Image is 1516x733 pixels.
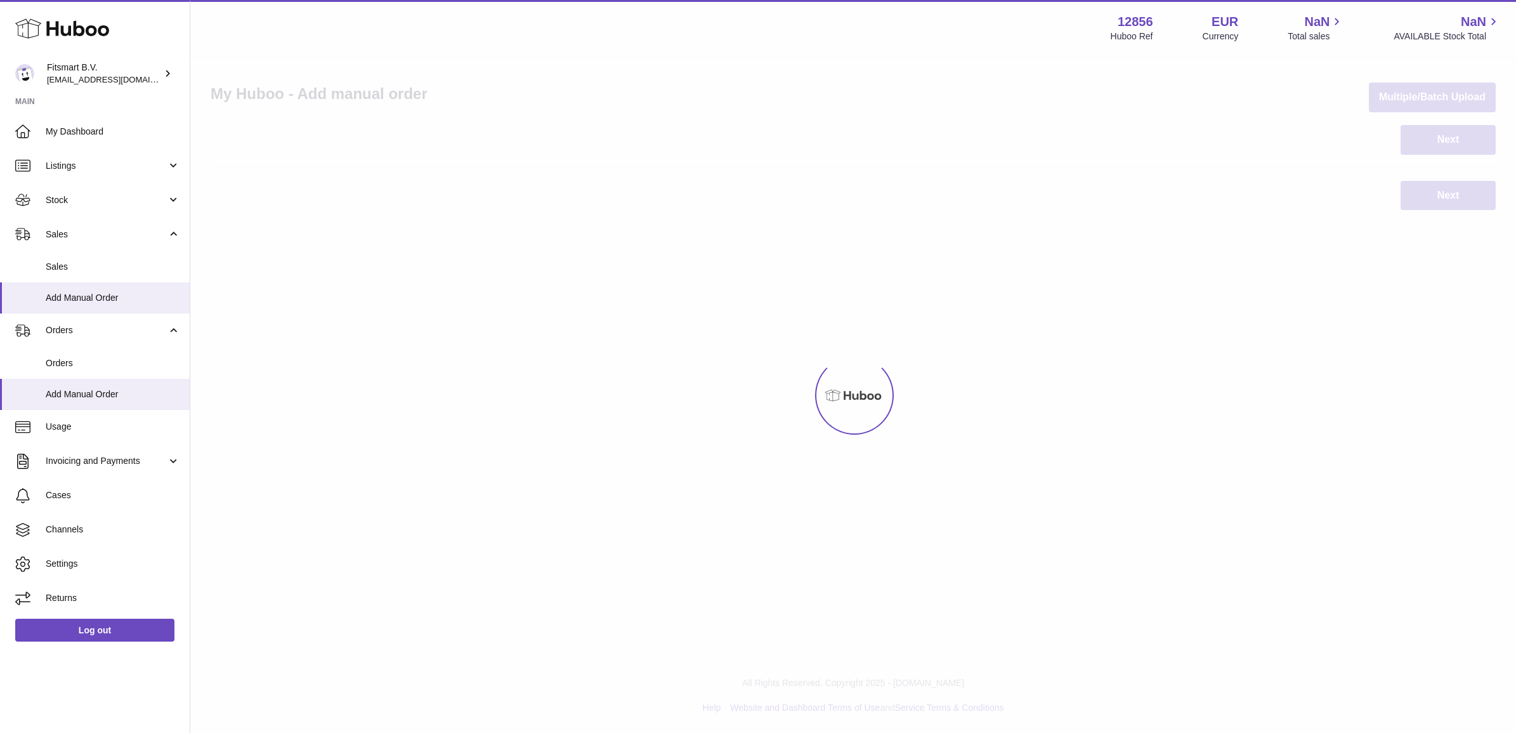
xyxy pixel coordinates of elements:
[46,324,167,336] span: Orders
[46,292,180,304] span: Add Manual Order
[46,455,167,467] span: Invoicing and Payments
[46,194,167,206] span: Stock
[1203,30,1239,43] div: Currency
[15,64,34,83] img: internalAdmin-12856@internal.huboo.com
[46,524,180,536] span: Channels
[1212,13,1238,30] strong: EUR
[46,558,180,570] span: Settings
[1394,30,1501,43] span: AVAILABLE Stock Total
[46,126,180,138] span: My Dashboard
[46,421,180,433] span: Usage
[46,489,180,501] span: Cases
[46,357,180,369] span: Orders
[1111,30,1153,43] div: Huboo Ref
[1394,13,1501,43] a: NaN AVAILABLE Stock Total
[46,261,180,273] span: Sales
[46,160,167,172] span: Listings
[1304,13,1330,30] span: NaN
[46,388,180,400] span: Add Manual Order
[1288,30,1344,43] span: Total sales
[15,619,174,642] a: Log out
[1288,13,1344,43] a: NaN Total sales
[1118,13,1153,30] strong: 12856
[47,62,161,86] div: Fitsmart B.V.
[46,592,180,604] span: Returns
[46,228,167,241] span: Sales
[1461,13,1486,30] span: NaN
[47,74,186,84] span: [EMAIL_ADDRESS][DOMAIN_NAME]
